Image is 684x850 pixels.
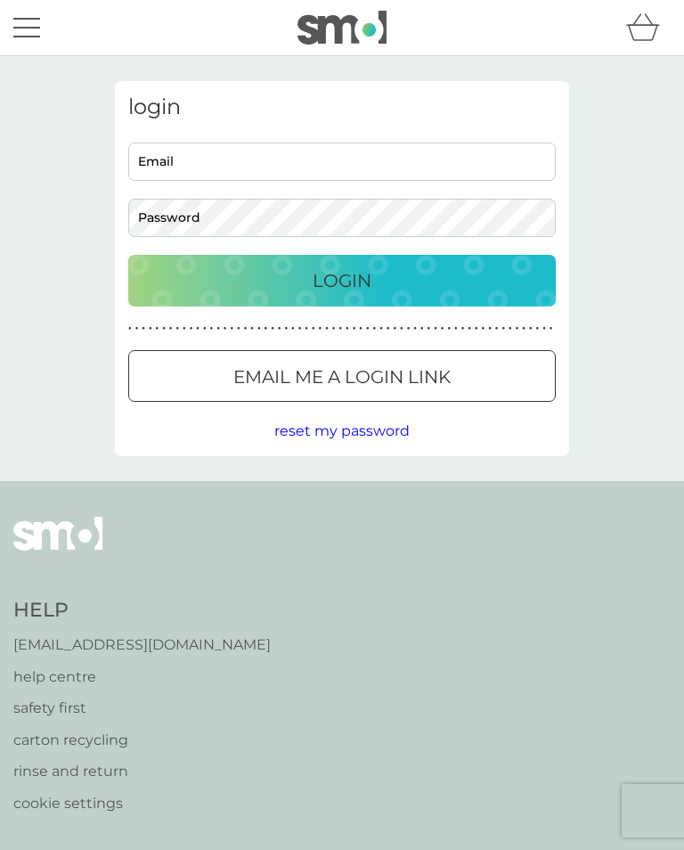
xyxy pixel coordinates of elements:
[454,324,458,333] p: ●
[284,324,288,333] p: ●
[278,324,281,333] p: ●
[13,697,271,720] a: safety first
[196,324,199,333] p: ●
[233,363,451,391] p: Email me a login link
[271,324,274,333] p: ●
[265,324,268,333] p: ●
[244,324,248,333] p: ●
[482,324,485,333] p: ●
[149,324,152,333] p: ●
[13,792,271,815] a: cookie settings
[250,324,254,333] p: ●
[387,324,390,333] p: ●
[359,324,362,333] p: ●
[516,324,519,333] p: ●
[190,324,193,333] p: ●
[128,94,556,120] h3: login
[379,324,383,333] p: ●
[529,324,533,333] p: ●
[13,597,271,625] h4: Help
[128,255,556,306] button: Login
[128,324,132,333] p: ●
[291,324,295,333] p: ●
[441,324,444,333] p: ●
[468,324,471,333] p: ●
[224,324,227,333] p: ●
[237,324,240,333] p: ●
[420,324,424,333] p: ●
[257,324,261,333] p: ●
[297,11,387,45] img: smol
[626,10,671,45] div: basket
[156,324,159,333] p: ●
[13,517,102,577] img: smol
[353,324,356,333] p: ●
[536,324,540,333] p: ●
[298,324,302,333] p: ●
[13,760,271,783] a: rinse and return
[461,324,465,333] p: ●
[319,324,322,333] p: ●
[313,266,371,295] p: Login
[475,324,478,333] p: ●
[216,324,220,333] p: ●
[210,324,214,333] p: ●
[413,324,417,333] p: ●
[542,324,546,333] p: ●
[230,324,233,333] p: ●
[128,350,556,402] button: Email me a login link
[135,324,139,333] p: ●
[203,324,207,333] p: ●
[393,324,396,333] p: ●
[183,324,186,333] p: ●
[332,324,336,333] p: ●
[400,324,403,333] p: ●
[305,324,308,333] p: ●
[550,324,553,333] p: ●
[488,324,492,333] p: ●
[495,324,499,333] p: ●
[407,324,411,333] p: ●
[447,324,451,333] p: ●
[427,324,431,333] p: ●
[522,324,525,333] p: ●
[325,324,329,333] p: ●
[142,324,145,333] p: ●
[346,324,349,333] p: ●
[366,324,370,333] p: ●
[13,633,271,657] a: [EMAIL_ADDRESS][DOMAIN_NAME]
[274,422,410,439] span: reset my password
[509,324,512,333] p: ●
[169,324,173,333] p: ●
[162,324,166,333] p: ●
[338,324,342,333] p: ●
[13,666,271,689] a: help centre
[373,324,377,333] p: ●
[175,324,179,333] p: ●
[312,324,315,333] p: ●
[13,729,271,752] a: carton recycling
[501,324,505,333] p: ●
[13,11,40,45] button: menu
[274,420,410,443] button: reset my password
[434,324,437,333] p: ●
